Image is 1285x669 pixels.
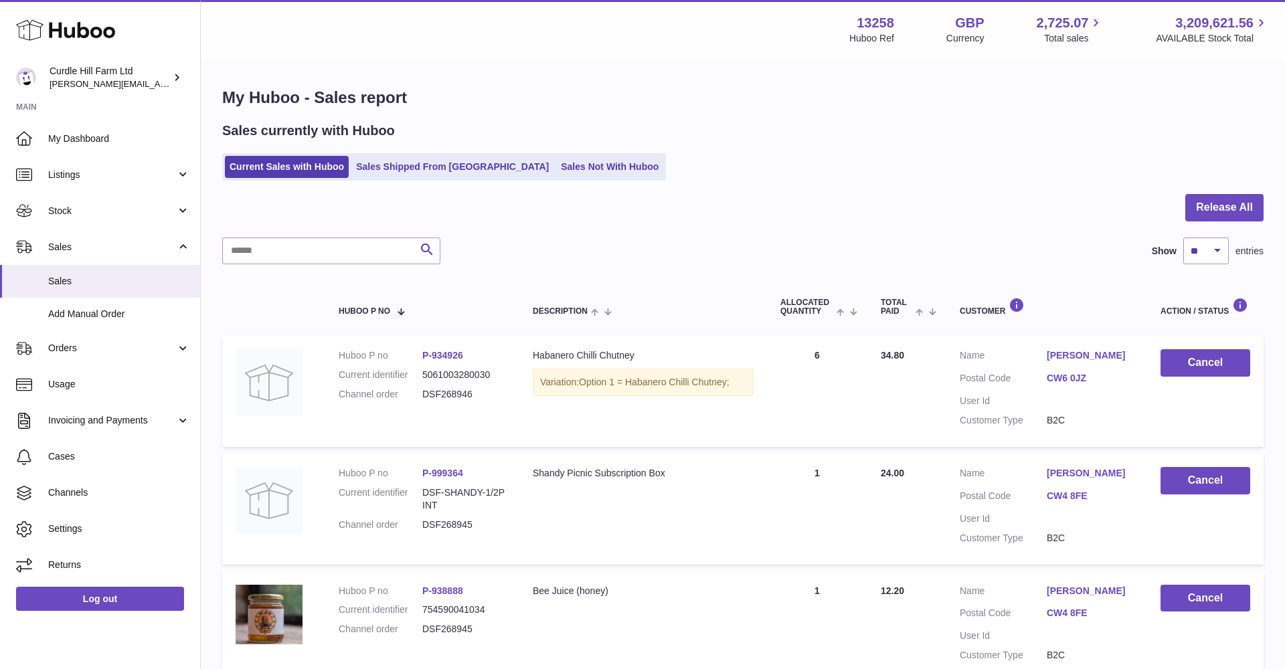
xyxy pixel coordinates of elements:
dt: Huboo P no [339,349,422,362]
div: Curdle Hill Farm Ltd [50,65,170,90]
dd: DSF-SHANDY-1/2PINT [422,486,506,512]
strong: GBP [955,14,984,32]
td: 1 [767,454,867,565]
button: Release All [1185,194,1264,221]
h1: My Huboo - Sales report [222,87,1264,108]
a: 3,209,621.56 AVAILABLE Stock Total [1156,14,1269,45]
span: Option 1 = Habanero Chilli Chutney; [579,377,730,387]
button: Cancel [1161,349,1250,377]
span: Settings [48,522,190,535]
dt: Channel order [339,388,422,401]
span: 34.80 [881,350,904,361]
dt: User Id [960,395,1047,407]
span: 3,209,621.56 [1175,14,1254,32]
a: P-999364 [422,468,463,478]
span: Channels [48,486,190,499]
span: ALLOCATED Quantity [780,298,833,316]
dd: B2C [1047,414,1134,427]
a: Sales Not With Huboo [556,156,663,178]
span: Huboo P no [339,307,390,316]
dt: Name [960,467,1047,483]
a: [PERSON_NAME] [1047,585,1134,597]
dt: Huboo P no [339,585,422,597]
span: Returns [48,559,190,571]
a: Sales Shipped From [GEOGRAPHIC_DATA] [351,156,553,178]
a: [PERSON_NAME] [1047,467,1134,480]
span: Sales [48,241,176,254]
div: Habanero Chilli Chutney [533,349,754,362]
span: AVAILABLE Stock Total [1156,32,1269,45]
a: 2,725.07 Total sales [1037,14,1104,45]
dt: Customer Type [960,414,1047,427]
span: Usage [48,378,190,391]
dd: 754590041034 [422,603,506,616]
span: Total paid [881,298,912,316]
dd: DSF268945 [422,623,506,636]
dt: Channel order [339,623,422,636]
dt: Postal Code [960,490,1047,506]
dt: User Id [960,630,1047,642]
a: [PERSON_NAME] [1047,349,1134,362]
button: Cancel [1161,467,1250,494]
span: [PERSON_NAME][EMAIL_ADDRESS][DOMAIN_NAME] [50,78,268,89]
div: Customer [960,298,1134,316]
dt: Customer Type [960,649,1047,662]
dd: B2C [1047,649,1134,662]
span: My Dashboard [48,132,190,145]
strong: 13258 [857,14,894,32]
span: 12.20 [881,585,904,596]
div: Huboo Ref [849,32,894,45]
span: Sales [48,275,190,288]
div: Action / Status [1161,298,1250,316]
img: no-photo.jpg [236,467,303,534]
label: Show [1152,245,1177,258]
dt: Customer Type [960,532,1047,545]
dd: DSF268946 [422,388,506,401]
a: CW4 8FE [1047,490,1134,502]
dt: Current identifier [339,603,422,616]
dd: DSF268945 [422,518,506,531]
span: Cases [48,450,190,463]
dt: Huboo P no [339,467,422,480]
td: 6 [767,336,867,447]
dt: Postal Code [960,607,1047,623]
span: Add Manual Order [48,308,190,320]
dt: Name [960,585,1047,601]
a: Current Sales with Huboo [225,156,349,178]
span: Total sales [1044,32,1104,45]
span: 24.00 [881,468,904,478]
dt: Postal Code [960,372,1047,388]
span: 2,725.07 [1037,14,1089,32]
dd: 5061003280030 [422,369,506,381]
dt: Current identifier [339,486,422,512]
h2: Sales currently with Huboo [222,122,395,140]
img: 1705932916.jpg [236,585,303,644]
span: Stock [48,205,176,217]
dt: User Id [960,512,1047,525]
div: Shandy Picnic Subscription Box [533,467,754,480]
span: Description [533,307,588,316]
div: Bee Juice (honey) [533,585,754,597]
img: no-photo.jpg [236,349,303,416]
dt: Current identifier [339,369,422,381]
a: Log out [16,587,184,611]
span: Invoicing and Payments [48,414,176,427]
div: Currency [946,32,984,45]
a: P-938888 [422,585,463,596]
dt: Channel order [339,518,422,531]
a: CW4 8FE [1047,607,1134,619]
img: miranda@diddlysquatfarmshop.com [16,68,36,88]
div: Variation: [533,369,754,396]
button: Cancel [1161,585,1250,612]
a: P-934926 [422,350,463,361]
dd: B2C [1047,532,1134,545]
span: Orders [48,342,176,355]
a: CW6 0JZ [1047,372,1134,385]
span: entries [1235,245,1264,258]
span: Listings [48,169,176,181]
dt: Name [960,349,1047,365]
